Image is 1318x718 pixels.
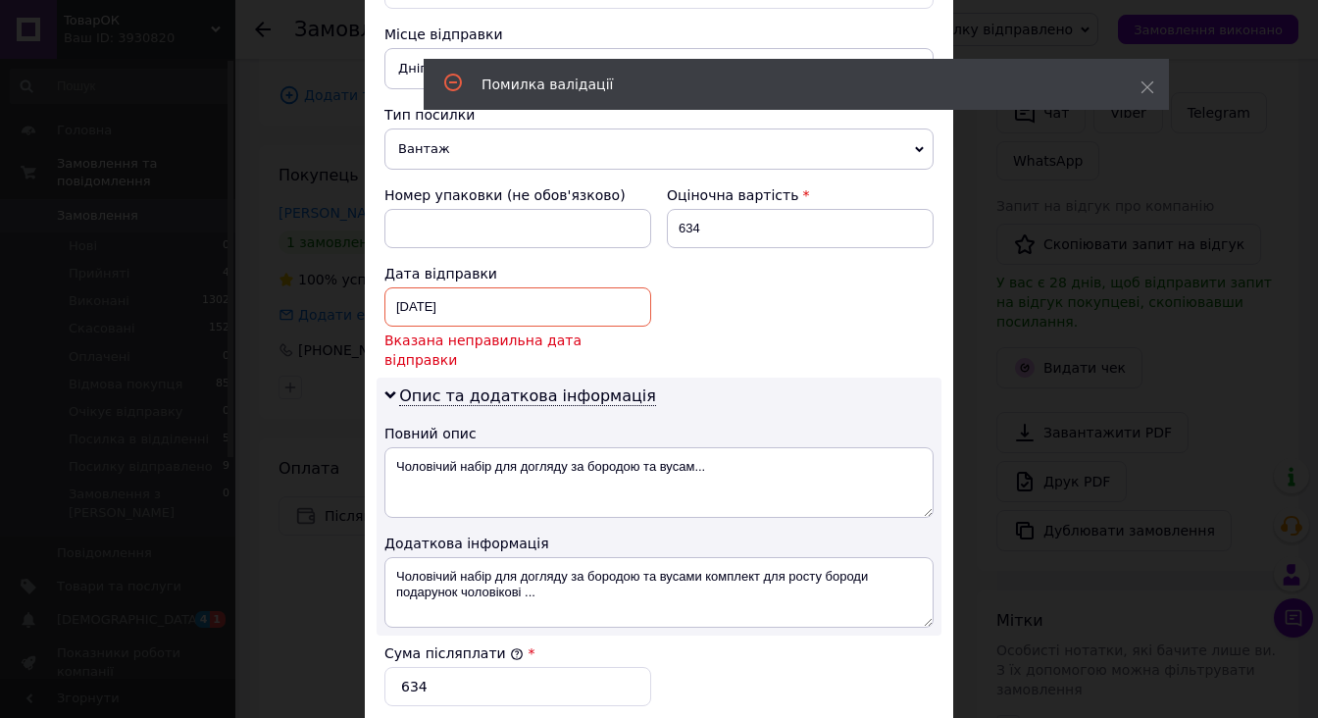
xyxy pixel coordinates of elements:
label: Сума післяплати [384,645,524,661]
div: Помилка валідації [482,75,1091,94]
span: Вантаж [384,128,934,170]
span: Вказана неправильна дата відправки [384,331,651,370]
div: Оціночна вартість [667,185,934,205]
span: Тип посилки [384,107,475,123]
span: Дніпро: №91 (до 30 кг на одне місце ): просп. Свободи, 209 [384,48,934,89]
span: Місце відправки [384,26,503,42]
textarea: Чоловічий набір для догляду за бородою та вусами комплект для росту бороди подарунок чоловікові ... [384,557,934,628]
div: Повний опис [384,424,934,443]
div: Дата відправки [384,264,651,283]
span: Опис та додаткова інформація [399,386,656,406]
textarea: Чоловічий набір для догляду за бородою та вусам... [384,447,934,518]
div: Номер упаковки (не обов'язково) [384,185,651,205]
div: Додаткова інформація [384,534,934,553]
